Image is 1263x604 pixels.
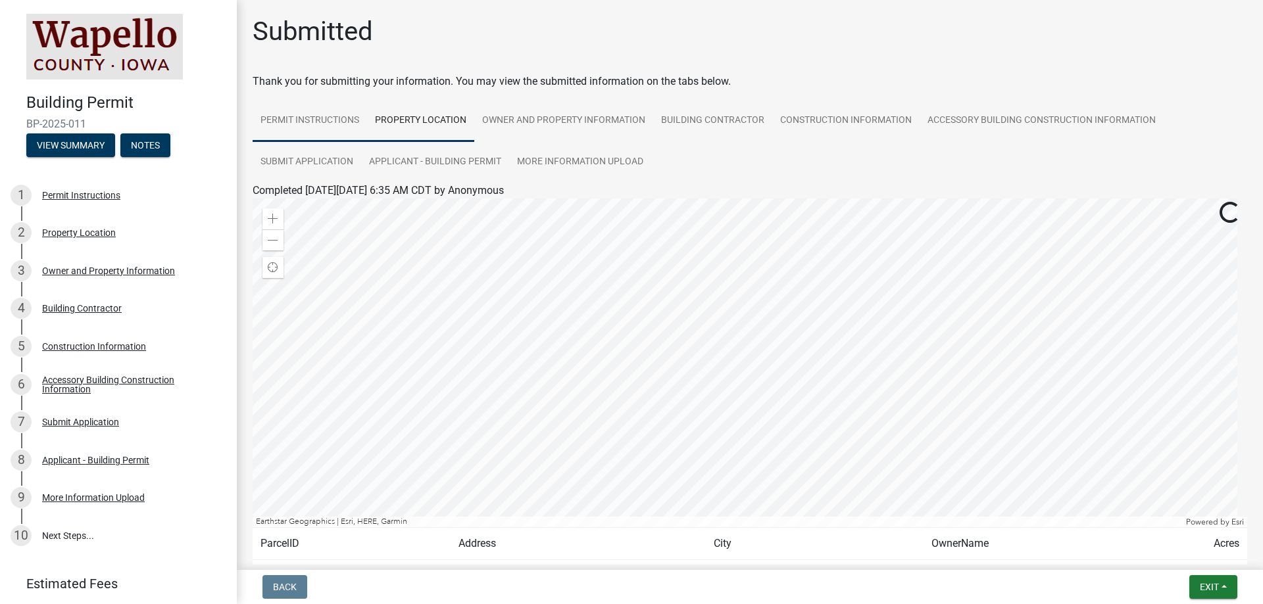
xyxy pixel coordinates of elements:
[1200,582,1219,592] span: Exit
[42,455,149,465] div: Applicant - Building Permit
[42,228,116,237] div: Property Location
[924,528,1156,560] td: OwnerName
[42,191,120,200] div: Permit Instructions
[1156,560,1247,592] td: 38.200
[11,298,32,319] div: 4
[273,582,297,592] span: Back
[42,493,145,502] div: More Information Upload
[120,133,170,157] button: Notes
[11,411,32,432] div: 7
[26,93,226,112] h4: Building Permit
[1189,575,1237,599] button: Exit
[253,74,1247,89] div: Thank you for submitting your information. You may view the submitted information on the tabs below.
[920,100,1164,142] a: Accessory Building Construction Information
[451,560,706,592] td: 3951 MONROE WAPELLO
[772,100,920,142] a: Construction Information
[367,100,474,142] a: Property Location
[11,374,32,395] div: 6
[42,342,146,351] div: Construction Information
[706,560,924,592] td: [GEOGRAPHIC_DATA]
[11,222,32,243] div: 2
[361,141,509,183] a: Applicant - Building Permit
[11,487,32,508] div: 9
[253,517,1183,527] div: Earthstar Geographics | Esri, HERE, Garmin
[11,525,32,546] div: 10
[253,141,361,183] a: Submit Application
[253,528,451,560] td: ParcelID
[11,450,32,471] div: 8
[26,14,183,80] img: Wapello County, Iowa
[26,118,210,130] span: BP-2025-011
[11,570,216,597] a: Estimated Fees
[42,266,175,275] div: Owner and Property Information
[11,336,32,357] div: 5
[262,229,284,250] div: Zoom out
[262,575,307,599] button: Back
[509,141,651,183] a: More Information Upload
[1183,517,1247,527] div: Powered by
[42,375,216,394] div: Accessory Building Construction Information
[11,260,32,281] div: 3
[11,185,32,206] div: 1
[42,304,122,313] div: Building Contractor
[262,208,284,229] div: Zoom in
[120,141,170,151] wm-modal-confirm: Notes
[26,133,115,157] button: View Summary
[451,528,706,560] td: Address
[706,528,924,560] td: City
[253,560,451,592] td: 001011910362000
[1231,517,1244,526] a: Esri
[253,184,504,197] span: Completed [DATE][DATE] 6:35 AM CDT by Anonymous
[924,560,1156,592] td: [PERSON_NAME] (AFF)
[253,100,367,142] a: Permit Instructions
[1156,528,1247,560] td: Acres
[653,100,772,142] a: Building Contractor
[253,16,373,47] h1: Submitted
[42,417,119,427] div: Submit Application
[474,100,653,142] a: Owner and Property Information
[26,141,115,151] wm-modal-confirm: Summary
[262,257,284,278] div: Find my location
